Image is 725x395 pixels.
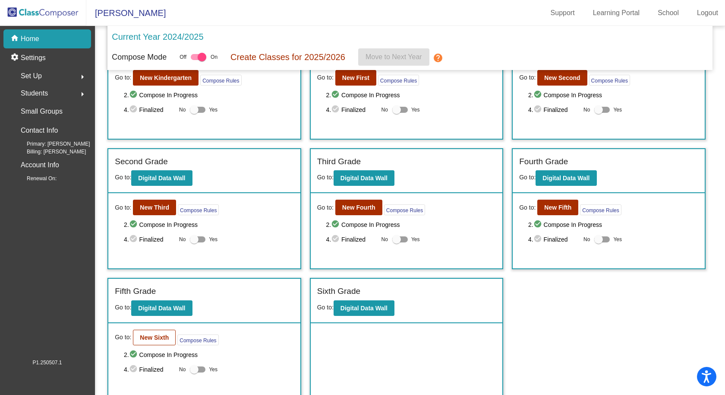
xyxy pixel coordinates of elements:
[178,204,219,215] button: Compose Rules
[209,105,217,115] span: Yes
[334,170,394,186] button: Digital Data Wall
[209,364,217,375] span: Yes
[533,90,544,100] mat-icon: check_circle
[21,159,59,171] p: Account Info
[589,75,630,86] button: Compose Rules
[528,220,698,230] span: 2. Compose In Progress
[384,204,425,215] button: Compose Rules
[129,105,139,115] mat-icon: check_circle
[528,234,579,245] span: 4. Finalized
[542,175,589,182] b: Digital Data Wall
[180,53,186,61] span: Off
[140,74,192,81] b: New Kindergarten
[209,234,217,245] span: Yes
[21,124,58,137] p: Contact Info
[115,304,131,311] span: Go to:
[138,175,185,182] b: Digital Data Wall
[138,305,185,312] b: Digital Data Wall
[433,53,443,63] mat-icon: help
[317,156,361,168] label: Third Grade
[331,105,341,115] mat-icon: check_circle
[381,236,388,243] span: No
[230,51,345,64] p: Create Classes for 2025/2026
[378,75,419,86] button: Compose Rules
[317,174,334,181] span: Go to:
[10,53,21,63] mat-icon: settings
[651,6,686,20] a: School
[21,53,46,63] p: Settings
[133,330,176,345] button: New Sixth
[179,366,186,373] span: No
[124,234,175,245] span: 4. Finalized
[177,334,218,345] button: Compose Rules
[528,105,579,115] span: 4. Finalized
[613,234,622,245] span: Yes
[129,350,139,360] mat-icon: check_circle
[21,70,42,82] span: Set Up
[317,304,334,311] span: Go to:
[519,174,536,181] span: Go to:
[340,305,388,312] b: Digital Data Wall
[13,140,90,148] span: Primary: [PERSON_NAME]
[411,105,420,115] span: Yes
[544,74,580,81] b: New Second
[317,285,360,298] label: Sixth Grade
[334,300,394,316] button: Digital Data Wall
[537,200,578,215] button: New Fifth
[381,106,388,114] span: No
[77,89,88,99] mat-icon: arrow_right
[140,204,169,211] b: New Third
[112,30,203,43] p: Current Year 2024/2025
[537,70,587,86] button: New Second
[326,105,377,115] span: 4. Finalized
[133,200,176,215] button: New Third
[690,6,725,20] a: Logout
[342,74,369,81] b: New First
[211,53,217,61] span: On
[133,70,199,86] button: New Kindergarten
[536,170,596,186] button: Digital Data Wall
[533,220,544,230] mat-icon: check_circle
[528,90,698,100] span: 2. Compose In Progress
[613,105,622,115] span: Yes
[200,75,241,86] button: Compose Rules
[326,90,496,100] span: 2. Compose In Progress
[131,170,192,186] button: Digital Data Wall
[124,220,294,230] span: 2. Compose In Progress
[519,156,568,168] label: Fourth Grade
[115,203,131,212] span: Go to:
[86,6,166,20] span: [PERSON_NAME]
[335,70,376,86] button: New First
[519,203,536,212] span: Go to:
[112,51,167,63] p: Compose Mode
[533,105,544,115] mat-icon: check_circle
[21,34,39,44] p: Home
[335,200,382,215] button: New Fourth
[586,6,647,20] a: Learning Portal
[129,220,139,230] mat-icon: check_circle
[317,203,334,212] span: Go to:
[124,364,175,375] span: 4. Finalized
[342,204,375,211] b: New Fourth
[131,300,192,316] button: Digital Data Wall
[124,350,294,360] span: 2. Compose In Progress
[317,73,334,82] span: Go to:
[10,34,21,44] mat-icon: home
[115,333,131,342] span: Go to:
[115,285,156,298] label: Fifth Grade
[331,234,341,245] mat-icon: check_circle
[326,234,377,245] span: 4. Finalized
[13,148,86,156] span: Billing: [PERSON_NAME]
[331,220,341,230] mat-icon: check_circle
[115,73,131,82] span: Go to:
[340,175,388,182] b: Digital Data Wall
[179,236,186,243] span: No
[544,204,571,211] b: New Fifth
[129,364,139,375] mat-icon: check_circle
[366,53,422,61] span: Move to Next Year
[129,234,139,245] mat-icon: check_circle
[358,48,429,66] button: Move to Next Year
[519,73,536,82] span: Go to:
[129,90,139,100] mat-icon: check_circle
[21,105,63,118] p: Small Groups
